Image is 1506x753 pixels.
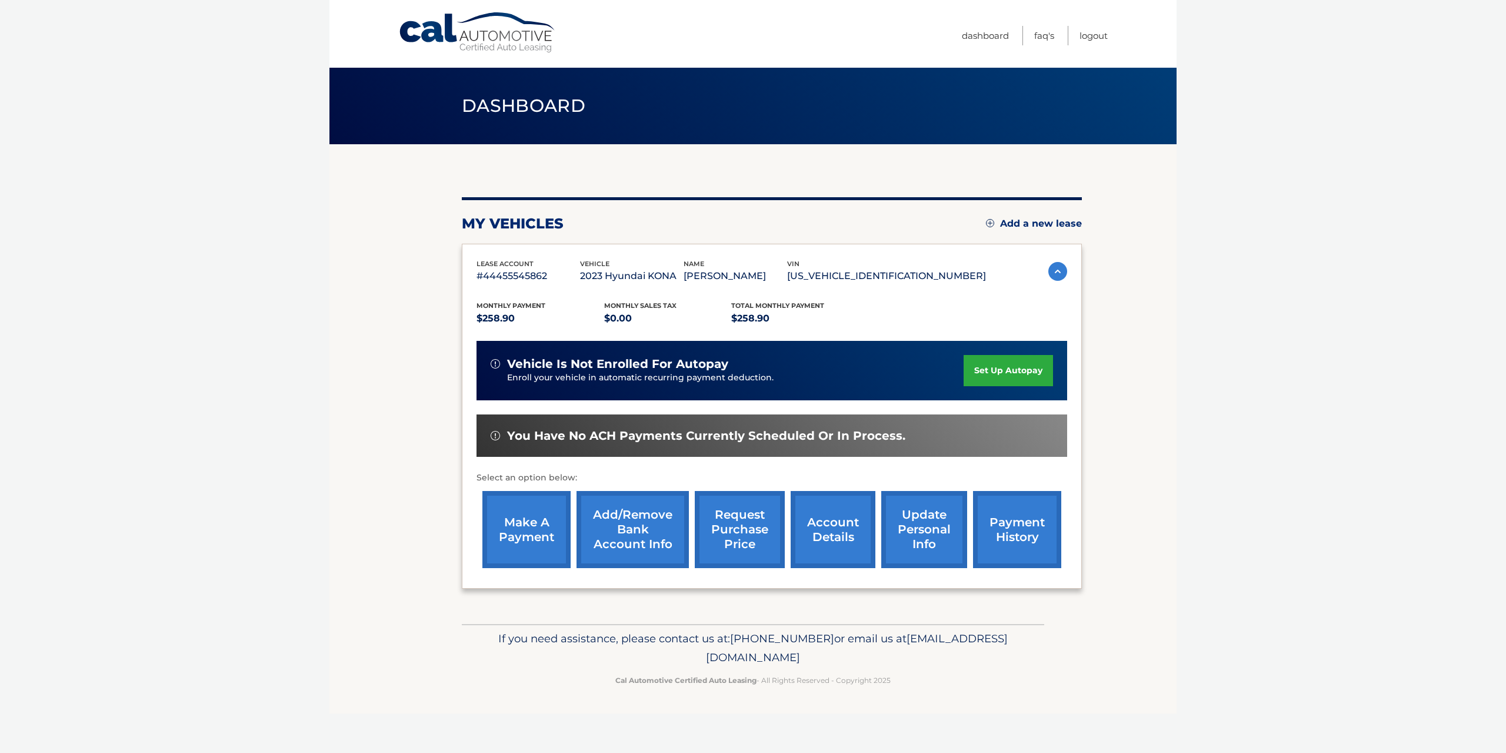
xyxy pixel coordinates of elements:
[881,491,967,568] a: update personal info
[580,260,609,268] span: vehicle
[507,429,905,443] span: You have no ACH payments currently scheduled or in process.
[577,491,689,568] a: Add/Remove bank account info
[462,215,564,233] h2: my vehicles
[507,371,964,384] p: Enroll your vehicle in automatic recurring payment deduction.
[469,674,1037,686] p: - All Rights Reserved - Copyright 2025
[973,491,1061,568] a: payment history
[986,219,994,227] img: add.svg
[615,676,757,685] strong: Cal Automotive Certified Auto Leasing
[706,632,1008,664] span: [EMAIL_ADDRESS][DOMAIN_NAME]
[1079,26,1108,45] a: Logout
[695,491,785,568] a: request purchase price
[398,12,557,54] a: Cal Automotive
[684,268,787,284] p: [PERSON_NAME]
[1048,262,1067,281] img: accordion-active.svg
[491,431,500,440] img: alert-white.svg
[469,629,1037,667] p: If you need assistance, please contact us at: or email us at
[730,632,834,645] span: [PHONE_NUMBER]
[684,260,704,268] span: name
[507,357,728,371] span: vehicle is not enrolled for autopay
[787,268,986,284] p: [US_VEHICLE_IDENTIFICATION_NUMBER]
[462,95,585,117] span: Dashboard
[477,471,1067,485] p: Select an option below:
[491,359,500,369] img: alert-white.svg
[731,310,859,327] p: $258.90
[477,260,534,268] span: lease account
[964,355,1053,386] a: set up autopay
[477,301,545,310] span: Monthly Payment
[986,218,1082,230] a: Add a new lease
[604,301,677,310] span: Monthly sales Tax
[962,26,1009,45] a: Dashboard
[787,260,799,268] span: vin
[731,301,824,310] span: Total Monthly Payment
[580,268,684,284] p: 2023 Hyundai KONA
[791,491,875,568] a: account details
[482,491,571,568] a: make a payment
[604,310,732,327] p: $0.00
[1034,26,1054,45] a: FAQ's
[477,268,580,284] p: #44455545862
[477,310,604,327] p: $258.90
